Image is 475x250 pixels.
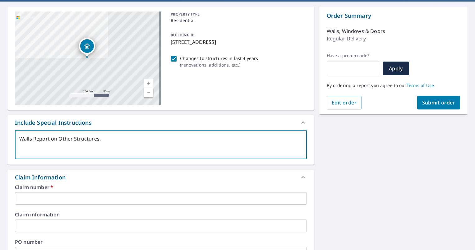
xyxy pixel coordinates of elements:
[327,53,380,58] label: Have a promo code?
[15,173,66,182] div: Claim Information
[327,96,362,109] button: Edit order
[327,35,366,42] p: Regular Delivery
[332,99,357,106] span: Edit order
[171,17,304,24] p: Residential
[19,136,302,154] textarea: Walls Report on Other Structures.
[15,239,307,244] label: PO number
[7,115,314,130] div: Include Special Instructions
[15,185,307,190] label: Claim number
[171,38,304,46] p: [STREET_ADDRESS]
[15,118,92,127] div: Include Special Instructions
[15,212,307,217] label: Claim information
[171,32,195,38] p: BUILDING ID
[79,38,95,57] div: Dropped pin, building 1, Residential property, 6201 Canyon Rd Sanger, TX 76266
[383,62,409,75] button: Apply
[180,62,258,68] p: ( renovations, additions, etc. )
[422,99,455,106] span: Submit order
[180,55,258,62] p: Changes to structures in last 4 years
[417,96,460,109] button: Submit order
[407,82,434,88] a: Terms of Use
[327,83,460,88] p: By ordering a report you agree to our
[327,12,460,20] p: Order Summary
[144,88,153,97] a: Current Level 17, Zoom Out
[7,170,314,185] div: Claim Information
[171,12,304,17] p: PROPERTY TYPE
[388,65,404,72] span: Apply
[144,79,153,88] a: Current Level 17, Zoom In
[327,27,385,35] p: Walls, Windows & Doors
